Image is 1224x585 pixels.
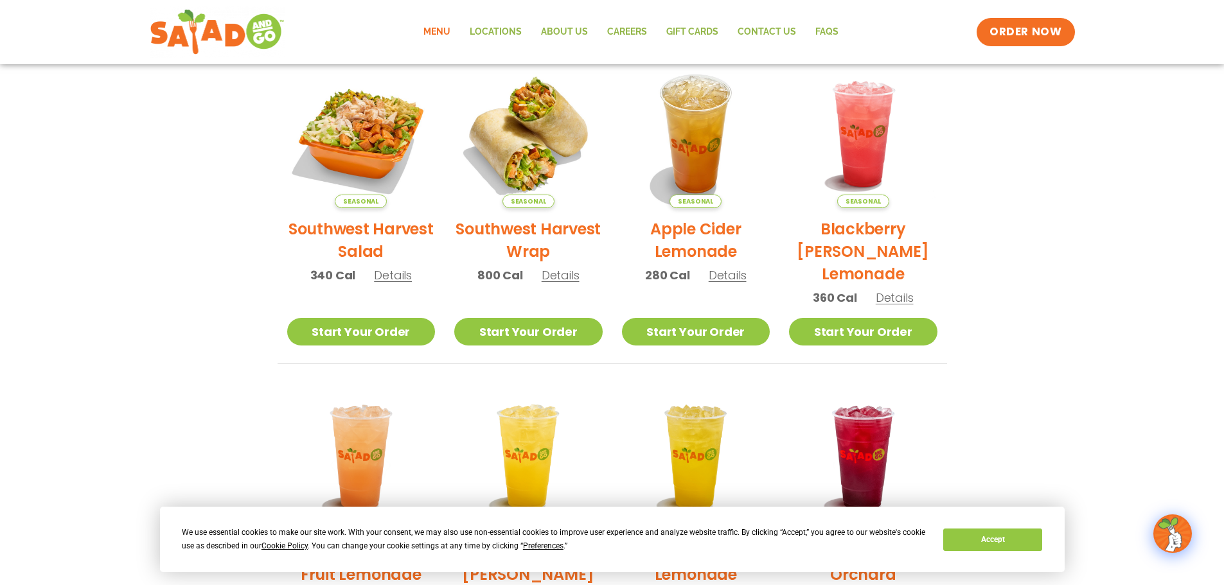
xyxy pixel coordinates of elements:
nav: Menu [414,17,848,47]
div: We use essential cookies to make our site work. With your consent, we may also use non-essential ... [182,526,928,553]
span: Seasonal [335,195,387,208]
span: Cookie Policy [262,541,308,550]
span: 360 Cal [813,289,857,306]
button: Accept [943,528,1042,551]
img: Product photo for Sunkissed Yuzu Lemonade [454,383,603,532]
img: Product photo for Mango Grove Lemonade [622,383,770,532]
span: Details [876,290,914,306]
span: Seasonal [837,195,889,208]
a: Menu [414,17,460,47]
div: Cookie Consent Prompt [160,507,1065,572]
a: Start Your Order [622,318,770,345]
h2: Blackberry [PERSON_NAME] Lemonade [789,218,937,285]
h2: Southwest Harvest Wrap [454,218,603,263]
img: new-SAG-logo-768×292 [150,6,285,58]
img: wpChatIcon [1155,516,1191,552]
a: Start Your Order [789,318,937,345]
a: FAQs [806,17,848,47]
span: Details [709,267,747,283]
span: Seasonal [502,195,554,208]
span: 340 Cal [310,266,356,284]
a: ORDER NOW [977,18,1074,46]
span: 280 Cal [645,266,690,284]
a: Start Your Order [287,318,436,345]
img: Product photo for Summer Stone Fruit Lemonade [287,383,436,532]
h2: Southwest Harvest Salad [287,218,436,263]
a: Contact Us [728,17,806,47]
a: Locations [460,17,531,47]
span: Details [374,267,412,283]
span: ORDER NOW [989,24,1061,40]
a: Careers [598,17,657,47]
img: Product photo for Apple Cider Lemonade [622,60,770,208]
span: 800 Cal [477,266,523,284]
a: About Us [531,17,598,47]
h2: Apple Cider Lemonade [622,218,770,263]
a: Start Your Order [454,318,603,345]
img: Product photo for Blackberry Bramble Lemonade [789,60,937,208]
img: Product photo for Southwest Harvest Salad [287,60,436,208]
span: Details [542,267,580,283]
img: Product photo for Southwest Harvest Wrap [454,60,603,208]
a: GIFT CARDS [657,17,728,47]
span: Seasonal [670,195,722,208]
img: Product photo for Black Cherry Orchard Lemonade [789,383,937,532]
span: Preferences [523,541,563,550]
